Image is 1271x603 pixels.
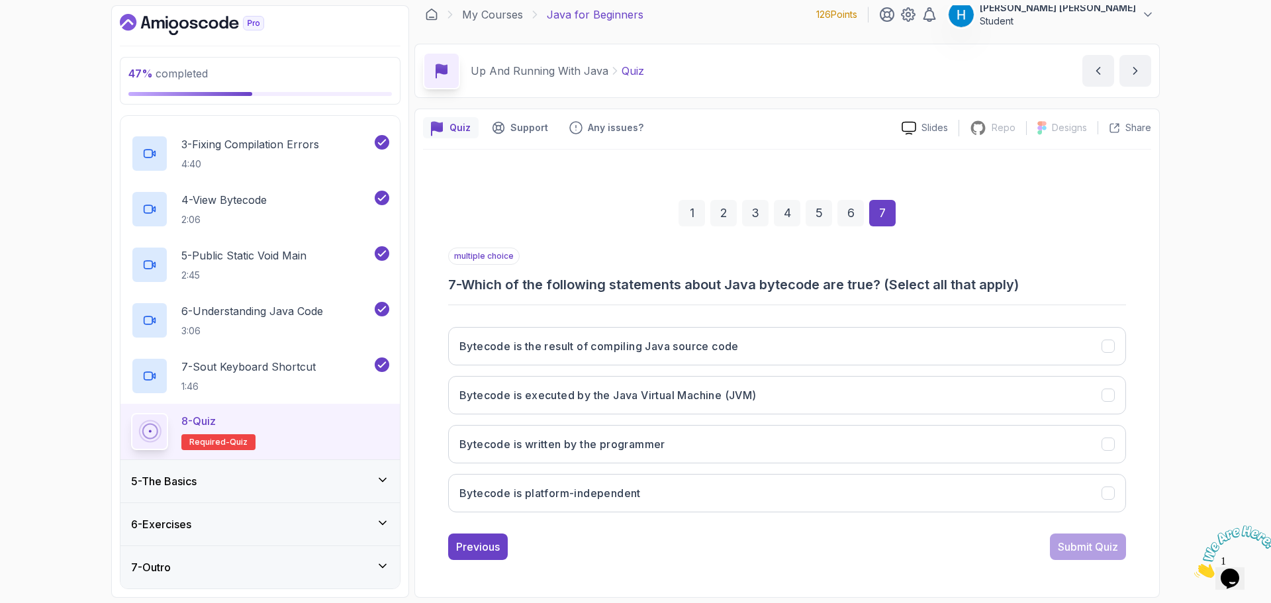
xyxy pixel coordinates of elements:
[1058,539,1118,555] div: Submit Quiz
[449,121,471,134] p: Quiz
[921,121,948,134] p: Slides
[425,8,438,21] a: Dashboard
[181,213,267,226] p: 2:06
[131,357,389,394] button: 7-Sout Keyboard Shortcut1:46
[679,200,705,226] div: 1
[891,121,959,135] a: Slides
[774,200,800,226] div: 4
[131,135,389,172] button: 3-Fixing Compilation Errors4:40
[181,303,323,319] p: 6 - Understanding Java Code
[547,7,643,23] p: Java for Beginners
[980,15,1136,28] p: Student
[510,121,548,134] p: Support
[448,533,508,560] button: Previous
[1189,520,1271,583] iframe: chat widget
[189,437,230,447] span: Required-
[230,437,248,447] span: quiz
[471,63,608,79] p: Up And Running With Java
[5,5,87,58] img: Chat attention grabber
[459,485,641,501] h3: Bytecode is platform-independent
[448,474,1126,512] button: Bytecode is platform-independent
[181,413,216,429] p: 8 - Quiz
[561,117,651,138] button: Feedback button
[448,327,1126,365] button: Bytecode is the result of compiling Java source code
[869,200,896,226] div: 7
[120,14,295,35] a: Dashboard
[120,460,400,502] button: 5-The Basics
[448,425,1126,463] button: Bytecode is written by the programmer
[423,117,479,138] button: quiz button
[992,121,1015,134] p: Repo
[131,413,389,450] button: 8-QuizRequired-quiz
[462,7,523,23] a: My Courses
[816,8,857,21] p: 126 Points
[128,67,208,80] span: completed
[837,200,864,226] div: 6
[1125,121,1151,134] p: Share
[456,539,500,555] div: Previous
[181,192,267,208] p: 4 - View Bytecode
[120,503,400,545] button: 6-Exercises
[980,1,1136,15] p: [PERSON_NAME] [PERSON_NAME]
[1052,121,1087,134] p: Designs
[806,200,832,226] div: 5
[622,63,644,79] p: Quiz
[181,269,306,282] p: 2:45
[131,302,389,339] button: 6-Understanding Java Code3:06
[742,200,769,226] div: 3
[131,559,171,575] h3: 7 - Outro
[459,387,757,403] h3: Bytecode is executed by the Java Virtual Machine (JVM)
[181,158,319,171] p: 4:40
[459,436,665,452] h3: Bytecode is written by the programmer
[128,67,153,80] span: 47 %
[448,275,1126,294] h3: 7 - Which of the following statements about Java bytecode are true? (Select all that apply)
[131,191,389,228] button: 4-View Bytecode2:06
[448,376,1126,414] button: Bytecode is executed by the Java Virtual Machine (JVM)
[181,324,323,338] p: 3:06
[181,136,319,152] p: 3 - Fixing Compilation Errors
[181,248,306,263] p: 5 - Public Static Void Main
[131,516,191,532] h3: 6 - Exercises
[484,117,556,138] button: Support button
[181,380,316,393] p: 1:46
[181,359,316,375] p: 7 - Sout Keyboard Shortcut
[1119,55,1151,87] button: next content
[120,546,400,588] button: 7-Outro
[131,473,197,489] h3: 5 - The Basics
[1082,55,1114,87] button: previous content
[1050,533,1126,560] button: Submit Quiz
[5,5,11,17] span: 1
[131,246,389,283] button: 5-Public Static Void Main2:45
[448,248,520,265] p: multiple choice
[1098,121,1151,134] button: Share
[949,2,974,27] img: user profile image
[710,200,737,226] div: 2
[948,1,1154,28] button: user profile image[PERSON_NAME] [PERSON_NAME]Student
[588,121,643,134] p: Any issues?
[459,338,739,354] h3: Bytecode is the result of compiling Java source code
